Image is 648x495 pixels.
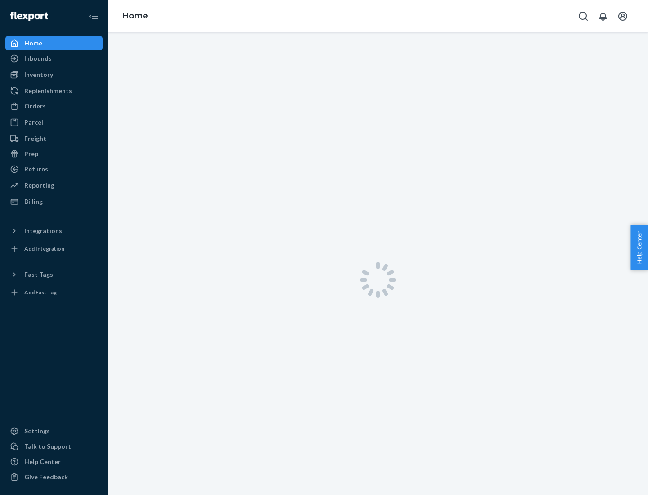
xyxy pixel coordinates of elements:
a: Help Center [5,454,103,469]
a: Reporting [5,178,103,193]
a: Talk to Support [5,439,103,454]
div: Inbounds [24,54,52,63]
div: Orders [24,102,46,111]
button: Open notifications [594,7,612,25]
div: Prep [24,149,38,158]
a: Inventory [5,67,103,82]
a: Orders [5,99,103,113]
ol: breadcrumbs [115,3,155,29]
button: Open account menu [614,7,632,25]
a: Prep [5,147,103,161]
a: Replenishments [5,84,103,98]
div: Freight [24,134,46,143]
button: Integrations [5,224,103,238]
a: Home [122,11,148,21]
a: Parcel [5,115,103,130]
a: Settings [5,424,103,438]
div: Replenishments [24,86,72,95]
a: Home [5,36,103,50]
div: Give Feedback [24,472,68,481]
a: Add Fast Tag [5,285,103,300]
button: Close Navigation [85,7,103,25]
a: Add Integration [5,242,103,256]
a: Billing [5,194,103,209]
div: Parcel [24,118,43,127]
div: Talk to Support [24,442,71,451]
button: Fast Tags [5,267,103,282]
div: Add Integration [24,245,64,252]
div: Add Fast Tag [24,288,57,296]
button: Help Center [630,225,648,270]
div: Billing [24,197,43,206]
div: Reporting [24,181,54,190]
div: Home [24,39,42,48]
a: Freight [5,131,103,146]
a: Inbounds [5,51,103,66]
button: Open Search Box [574,7,592,25]
div: Fast Tags [24,270,53,279]
div: Help Center [24,457,61,466]
div: Settings [24,427,50,436]
div: Returns [24,165,48,174]
img: Flexport logo [10,12,48,21]
button: Give Feedback [5,470,103,484]
div: Inventory [24,70,53,79]
div: Integrations [24,226,62,235]
a: Returns [5,162,103,176]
